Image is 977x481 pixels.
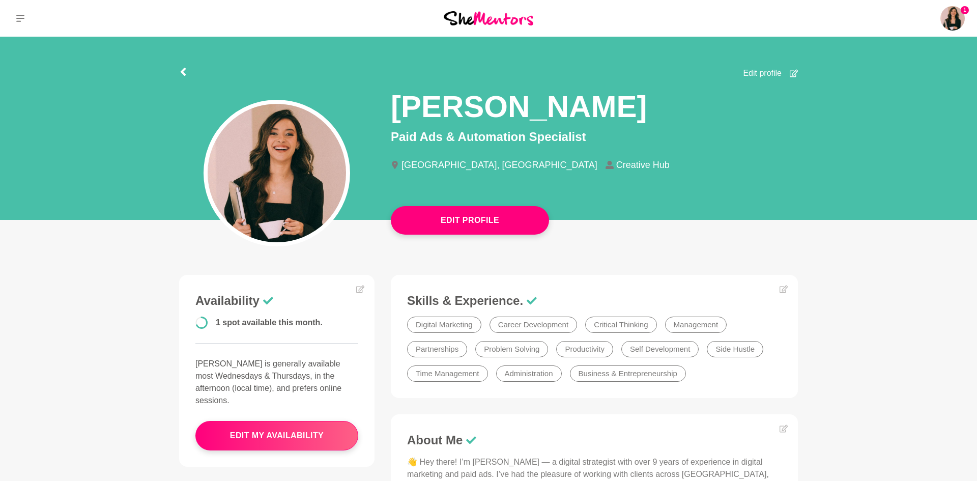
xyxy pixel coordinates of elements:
[195,293,358,308] h3: Availability
[940,6,965,31] a: Mariana Queiroz1
[195,421,358,450] button: edit my availability
[940,6,965,31] img: Mariana Queiroz
[391,88,647,126] h1: [PERSON_NAME]
[444,11,533,25] img: She Mentors Logo
[961,6,969,14] span: 1
[407,433,782,448] h3: About Me
[407,293,782,308] h3: Skills & Experience.
[195,358,358,407] p: [PERSON_NAME] is generally available most Wednesdays & Thursdays, in the afternoon (local time), ...
[606,160,678,169] li: Creative Hub
[391,128,798,146] p: Paid Ads & Automation Specialist
[743,67,782,79] span: Edit profile
[391,206,549,235] button: Edit Profile
[391,160,606,169] li: [GEOGRAPHIC_DATA], [GEOGRAPHIC_DATA]
[216,318,323,327] span: 1 spot available this month.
